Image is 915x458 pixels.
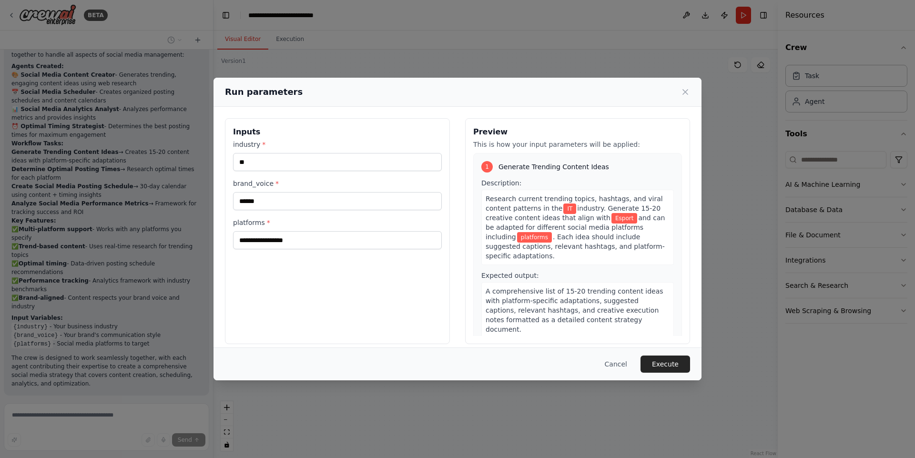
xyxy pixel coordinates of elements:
span: . Each idea should include suggested captions, relevant hashtags, and platform-specific adaptations. [486,233,665,260]
label: brand_voice [233,179,442,188]
span: and can be adapted for different social media platforms including [486,214,665,241]
span: A comprehensive list of 15-20 trending content ideas with platform-specific adaptations, suggeste... [486,287,663,333]
button: Cancel [597,356,635,373]
span: Description: [481,179,521,187]
h2: Run parameters [225,85,303,99]
span: Variable: industry [563,204,576,214]
span: Variable: platforms [517,232,552,243]
span: Generate Trending Content Ideas [498,162,609,172]
h3: Inputs [233,126,442,138]
span: Research current trending topics, hashtags, and viral content patterns in the [486,195,663,212]
label: industry [233,140,442,149]
h3: Preview [473,126,682,138]
div: 1 [481,161,493,173]
span: Variable: brand_voice [611,213,637,224]
label: platforms [233,218,442,227]
p: This is how your input parameters will be applied: [473,140,682,149]
button: Execute [640,356,690,373]
span: Expected output: [481,272,539,279]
